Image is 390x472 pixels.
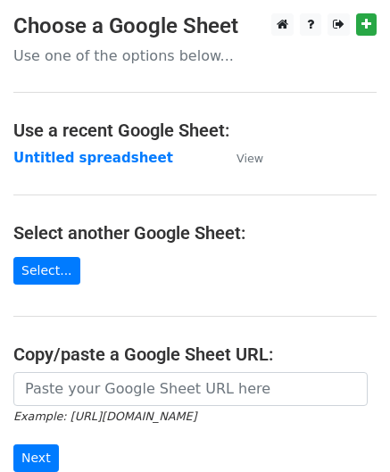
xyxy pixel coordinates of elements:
input: Next [13,444,59,472]
a: View [219,150,263,166]
a: Untitled spreadsheet [13,150,173,166]
a: Select... [13,257,80,285]
h4: Select another Google Sheet: [13,222,377,244]
h4: Copy/paste a Google Sheet URL: [13,344,377,365]
p: Use one of the options below... [13,46,377,65]
small: Example: [URL][DOMAIN_NAME] [13,410,196,423]
h3: Choose a Google Sheet [13,13,377,39]
input: Paste your Google Sheet URL here [13,372,368,406]
small: View [236,152,263,165]
h4: Use a recent Google Sheet: [13,120,377,141]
